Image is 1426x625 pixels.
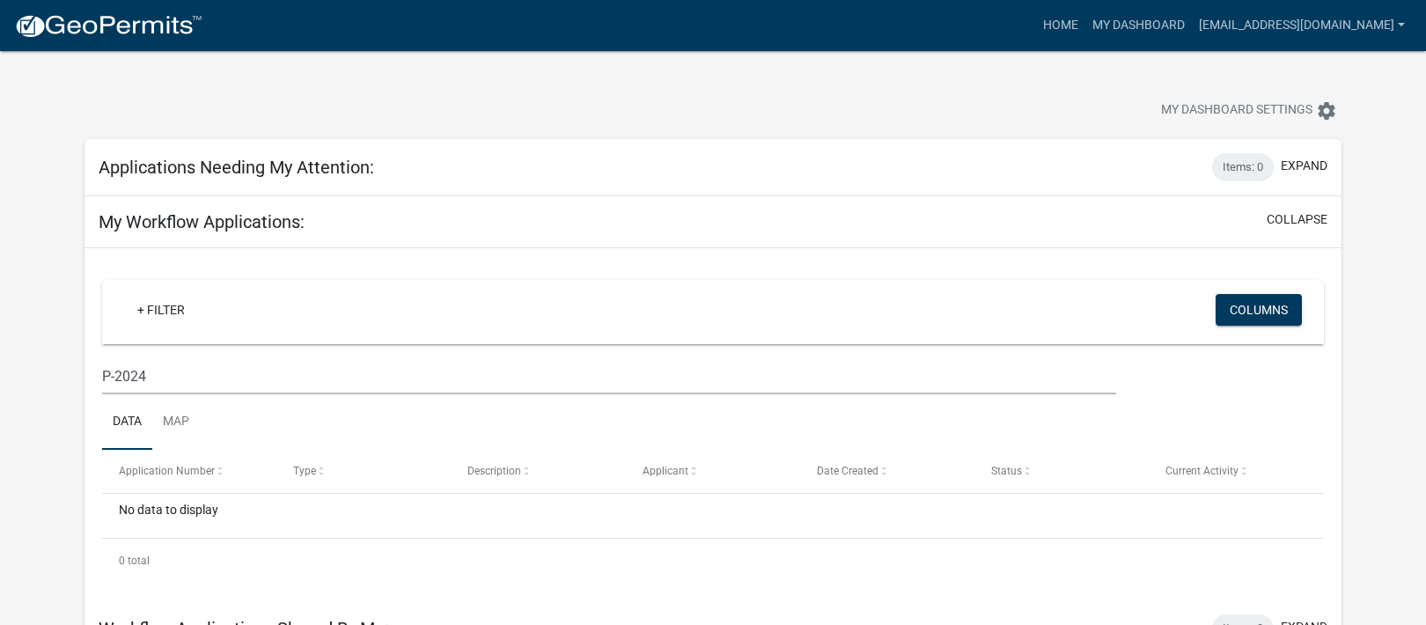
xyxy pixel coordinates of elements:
[123,294,199,326] a: + Filter
[99,157,374,178] h5: Applications Needing My Attention:
[1216,294,1302,326] button: Columns
[1147,93,1351,128] button: My Dashboard Settingssettings
[974,450,1149,492] datatable-header-cell: Status
[1036,9,1085,42] a: Home
[817,465,878,477] span: Date Created
[85,248,1341,600] div: collapse
[293,465,316,477] span: Type
[276,450,451,492] datatable-header-cell: Type
[625,450,799,492] datatable-header-cell: Applicant
[643,465,688,477] span: Applicant
[1316,100,1337,121] i: settings
[1267,210,1327,229] button: collapse
[1085,9,1192,42] a: My Dashboard
[1161,100,1312,121] span: My Dashboard Settings
[102,394,152,451] a: Data
[1165,465,1239,477] span: Current Activity
[1281,157,1327,175] button: expand
[991,465,1022,477] span: Status
[451,450,625,492] datatable-header-cell: Description
[467,465,521,477] span: Description
[152,394,200,451] a: Map
[102,358,1116,394] input: Search for applications
[119,465,215,477] span: Application Number
[1212,153,1274,181] div: Items: 0
[99,211,305,232] h5: My Workflow Applications:
[102,539,1324,583] div: 0 total
[102,450,276,492] datatable-header-cell: Application Number
[800,450,974,492] datatable-header-cell: Date Created
[1192,9,1412,42] a: [EMAIL_ADDRESS][DOMAIN_NAME]
[1149,450,1323,492] datatable-header-cell: Current Activity
[102,494,1324,538] div: No data to display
